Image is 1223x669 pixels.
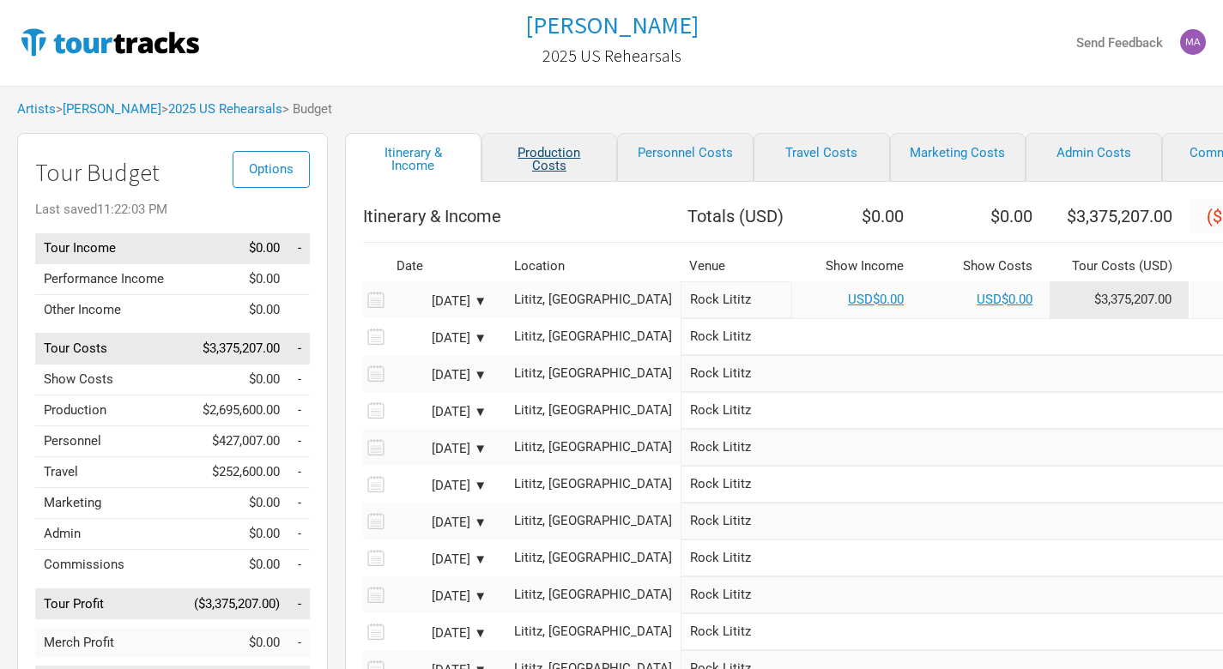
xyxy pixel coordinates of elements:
[506,251,681,281] th: Location
[514,478,672,491] div: Lititz, United States
[179,488,288,519] td: $0.00
[345,133,481,182] a: Itinerary & Income
[179,426,288,457] td: $427,007.00
[288,628,310,658] td: Merch Profit as % of Tour Income
[35,263,179,294] td: Performance Income
[392,443,487,455] div: [DATE] ▼
[514,515,672,527] div: Lititz, United States
[288,488,310,519] td: Marketing as % of Tour Income
[63,101,161,117] a: [PERSON_NAME]
[392,332,487,345] div: [DATE] ▼
[17,101,56,117] a: Artists
[288,457,310,488] td: Travel as % of Tour Income
[179,263,288,294] td: $0.00
[179,334,288,365] td: $3,375,207.00
[388,251,499,281] th: Date
[514,330,672,343] div: Lititz, United States
[35,233,179,264] td: Tour Income
[288,334,310,365] td: Tour Costs as % of Tour Income
[35,294,179,325] td: Other Income
[168,101,282,117] a: 2025 US Rehearsals
[35,588,179,619] td: Tour Profit
[1076,35,1163,51] strong: Send Feedback
[179,233,288,264] td: $0.00
[392,553,487,566] div: [DATE] ▼
[525,9,699,40] h1: [PERSON_NAME]
[754,133,890,182] a: Travel Costs
[921,251,1050,281] th: Show Costs
[514,551,672,564] div: Lititz, United States
[288,263,310,294] td: Performance Income as % of Tour Income
[1026,133,1162,182] a: Admin Costs
[288,519,310,550] td: Admin as % of Tour Income
[179,395,288,426] td: $2,695,600.00
[890,133,1026,182] a: Marketing Costs
[56,103,161,116] span: >
[514,588,672,601] div: Lititz, United States
[1050,199,1190,233] th: $3,375,207.00
[35,395,179,426] td: Production
[179,294,288,325] td: $0.00
[848,292,904,307] a: USD$0.00
[179,550,288,581] td: $0.00
[288,233,310,264] td: Tour Income as % of Tour Income
[514,367,672,380] div: Lititz, United States
[35,203,310,216] div: Last saved 11:22:03 PM
[392,590,487,603] div: [DATE] ▼
[514,293,672,306] div: Lititz, United States
[35,365,179,395] td: Show Costs
[514,441,672,454] div: Lititz, United States
[288,365,310,395] td: Show Costs as % of Tour Income
[921,199,1050,233] th: $0.00
[392,295,487,308] div: [DATE] ▼
[288,426,310,457] td: Personnel as % of Tour Income
[681,251,792,281] th: Venue
[1050,251,1190,281] th: Tour Costs ( USD )
[179,519,288,550] td: $0.00
[525,12,699,39] a: [PERSON_NAME]
[179,628,288,658] td: $0.00
[35,160,310,186] h1: Tour Budget
[179,588,288,619] td: ($3,375,207.00)
[514,404,672,417] div: Lititz, United States
[233,151,310,188] button: Options
[35,550,179,581] td: Commissions
[35,628,179,658] td: Merch Profit
[681,199,792,233] th: Totals ( USD )
[481,133,618,182] a: Production Costs
[35,426,179,457] td: Personnel
[514,625,672,638] div: Lititz, United States
[35,488,179,519] td: Marketing
[363,199,681,233] th: Itinerary & Income
[792,199,921,233] th: $0.00
[392,516,487,529] div: [DATE] ▼
[35,334,179,365] td: Tour Costs
[681,281,792,318] input: Rock Lititz
[288,588,310,619] td: Tour Profit as % of Tour Income
[1180,29,1206,55] img: mattchequer
[17,25,203,59] img: TourTracks
[161,103,282,116] span: >
[392,406,487,419] div: [DATE] ▼
[288,550,310,581] td: Commissions as % of Tour Income
[392,369,487,382] div: [DATE] ▼
[288,294,310,325] td: Other Income as % of Tour Income
[35,457,179,488] td: Travel
[542,46,681,65] h2: 2025 US Rehearsals
[977,292,1032,307] a: USD$0.00
[179,365,288,395] td: $0.00
[392,479,487,492] div: [DATE] ▼
[288,395,310,426] td: Production as % of Tour Income
[35,519,179,550] td: Admin
[249,161,294,177] span: Options
[617,133,754,182] a: Personnel Costs
[282,103,332,116] span: > Budget
[792,251,921,281] th: Show Income
[179,457,288,488] td: $252,600.00
[392,627,487,640] div: [DATE] ▼
[1050,281,1190,318] td: Tour Cost allocation from Production, Personnel, Travel, Marketing, Admin & Commissions
[542,38,681,74] a: 2025 US Rehearsals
